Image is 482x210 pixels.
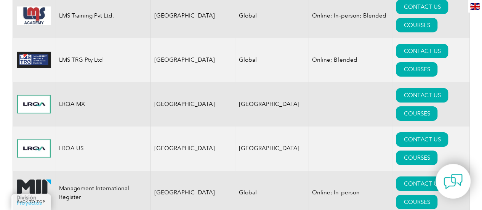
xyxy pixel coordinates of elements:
[396,106,437,121] a: COURSES
[444,172,463,191] img: contact-chat.png
[396,176,448,191] a: CONTACT US
[150,127,235,171] td: [GEOGRAPHIC_DATA]
[396,88,448,103] a: CONTACT US
[55,38,150,82] td: LMS TRG Pty Ltd
[396,195,437,209] a: COURSES
[396,44,448,58] a: CONTACT US
[235,38,308,82] td: Global
[17,180,51,206] img: 092a24ac-d9bc-ea11-a814-000d3a79823d-logo.png
[396,151,437,165] a: COURSES
[235,82,308,127] td: [GEOGRAPHIC_DATA]
[470,3,480,10] img: en
[235,127,308,171] td: [GEOGRAPHIC_DATA]
[308,38,392,82] td: Online; Blended
[55,127,150,171] td: LRQA US
[55,82,150,127] td: LRQA MX
[17,52,51,68] img: c485e4a1-833a-eb11-a813-0022481469da-logo.jpg
[11,194,51,210] a: BACK TO TOP
[396,132,448,147] a: CONTACT US
[150,38,235,82] td: [GEOGRAPHIC_DATA]
[17,6,51,25] img: 92573bc8-4c6f-eb11-a812-002248153038-logo.jpg
[17,139,51,158] img: 55ff55a1-5049-ea11-a812-000d3a7940d5-logo.jpg
[396,18,437,32] a: COURSES
[17,95,51,114] img: 70fbe71e-5149-ea11-a812-000d3a7940d5-logo.jpg
[396,62,437,77] a: COURSES
[150,82,235,127] td: [GEOGRAPHIC_DATA]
